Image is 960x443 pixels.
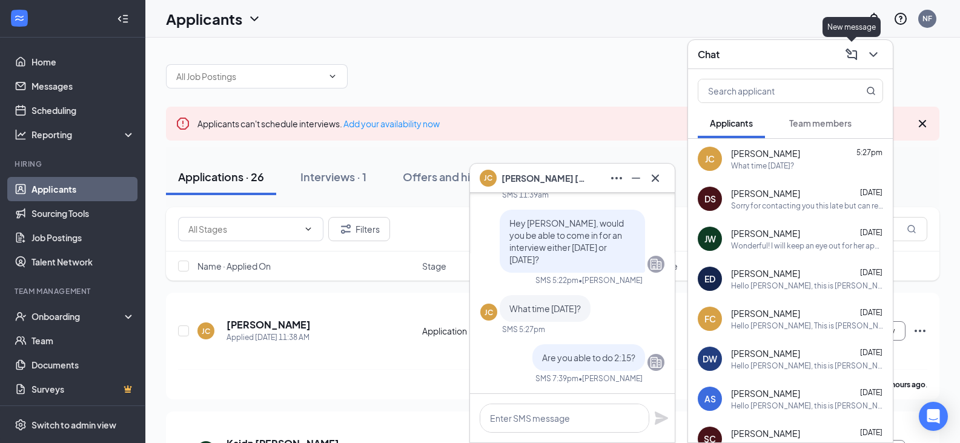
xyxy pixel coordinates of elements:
[649,355,663,370] svg: Company
[731,201,883,211] div: Sorry for contacting you this late but can reschedule for any time [DATE], [DATE] can't work beca...
[31,177,135,201] a: Applicants
[629,171,643,185] svg: Minimize
[823,17,881,37] div: New message
[176,116,190,131] svg: Error
[31,225,135,250] a: Job Postings
[860,388,882,397] span: [DATE]
[176,70,323,83] input: All Job Postings
[731,321,883,331] div: Hello [PERSON_NAME], This is [PERSON_NAME]. I'm the General Manager of the south Runza in [GEOGRA...
[731,241,883,251] div: Wonderful! I will keep an eye out for her application.
[15,419,27,431] svg: Settings
[502,172,586,185] span: [PERSON_NAME] [PERSON_NAME]
[731,227,800,239] span: [PERSON_NAME]
[789,118,852,128] span: Team members
[31,98,135,122] a: Scheduling
[31,328,135,353] a: Team
[31,310,125,322] div: Onboarding
[704,313,716,325] div: FC
[704,233,716,245] div: JW
[188,222,299,236] input: All Stages
[731,267,800,279] span: [PERSON_NAME]
[31,250,135,274] a: Talent Network
[922,13,932,24] div: NF
[202,326,210,336] div: JC
[117,13,129,25] svg: Collapse
[31,50,135,74] a: Home
[731,307,800,319] span: [PERSON_NAME]
[15,310,27,322] svg: UserCheck
[654,411,669,425] svg: Plane
[915,116,930,131] svg: Cross
[535,275,578,285] div: SMS 5:22pm
[502,324,545,335] div: SMS 5:27pm
[866,86,876,96] svg: MagnifyingGlass
[15,159,133,169] div: Hiring
[731,147,800,159] span: [PERSON_NAME]
[864,45,883,64] button: ChevronDown
[703,353,717,365] div: DW
[178,169,264,184] div: Applications · 26
[867,12,881,26] svg: Notifications
[886,380,925,389] b: 8 hours ago
[913,324,927,338] svg: Ellipses
[705,153,715,165] div: JC
[166,8,242,29] h1: Applicants
[842,45,861,64] button: ComposeMessage
[698,48,720,61] h3: Chat
[844,47,859,62] svg: ComposeMessage
[731,281,883,291] div: Hello [PERSON_NAME], this is [PERSON_NAME]. I'm the general manager of the south runza in [GEOGRA...
[535,373,578,384] div: SMS 7:39pm
[542,352,635,363] span: Are you able to do 2:15?
[343,118,440,129] a: Add your availability now
[731,347,800,359] span: [PERSON_NAME]
[907,224,916,234] svg: MagnifyingGlass
[646,168,665,188] button: Cross
[227,331,311,344] div: Applied [DATE] 11:38 AM
[197,118,440,129] span: Applicants can't schedule interviews.
[860,308,882,317] span: [DATE]
[403,169,507,184] div: Offers and hires · 33
[422,325,531,337] div: Application
[328,217,390,241] button: Filter Filters
[698,79,842,102] input: Search applicant
[649,257,663,271] svg: Company
[860,228,882,237] span: [DATE]
[731,161,794,171] div: What time [DATE]?
[856,148,882,157] span: 5:27pm
[893,12,908,26] svg: QuestionInfo
[648,171,663,185] svg: Cross
[609,171,624,185] svg: Ellipses
[731,361,883,371] div: Hello [PERSON_NAME], this is [PERSON_NAME]. I'm the GM of the south Runza in [GEOGRAPHIC_DATA]. I...
[578,275,643,285] span: • [PERSON_NAME]
[860,348,882,357] span: [DATE]
[919,402,948,431] div: Open Intercom Messenger
[339,222,353,236] svg: Filter
[15,128,27,141] svg: Analysis
[860,188,882,197] span: [DATE]
[578,373,643,384] span: • [PERSON_NAME]
[860,268,882,277] span: [DATE]
[731,401,883,411] div: Hello [PERSON_NAME], this is [PERSON_NAME]. I'm the GM of the south runza in [GEOGRAPHIC_DATA]. I...
[607,168,626,188] button: Ellipses
[704,393,716,405] div: AS
[247,12,262,26] svg: ChevronDown
[485,307,493,318] div: JC
[509,218,624,265] span: Hey [PERSON_NAME], would you be able to come in for an interview either [DATE] or [DATE]?
[866,47,881,62] svg: ChevronDown
[502,190,549,200] div: SMS 11:39am
[13,12,25,24] svg: WorkstreamLogo
[704,273,715,285] div: ED
[710,118,753,128] span: Applicants
[31,201,135,225] a: Sourcing Tools
[300,169,366,184] div: Interviews · 1
[731,427,800,439] span: [PERSON_NAME]
[303,224,313,234] svg: ChevronDown
[15,286,133,296] div: Team Management
[626,168,646,188] button: Minimize
[197,260,271,272] span: Name · Applied On
[31,419,116,431] div: Switch to admin view
[860,428,882,437] span: [DATE]
[31,353,135,377] a: Documents
[704,193,716,205] div: DS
